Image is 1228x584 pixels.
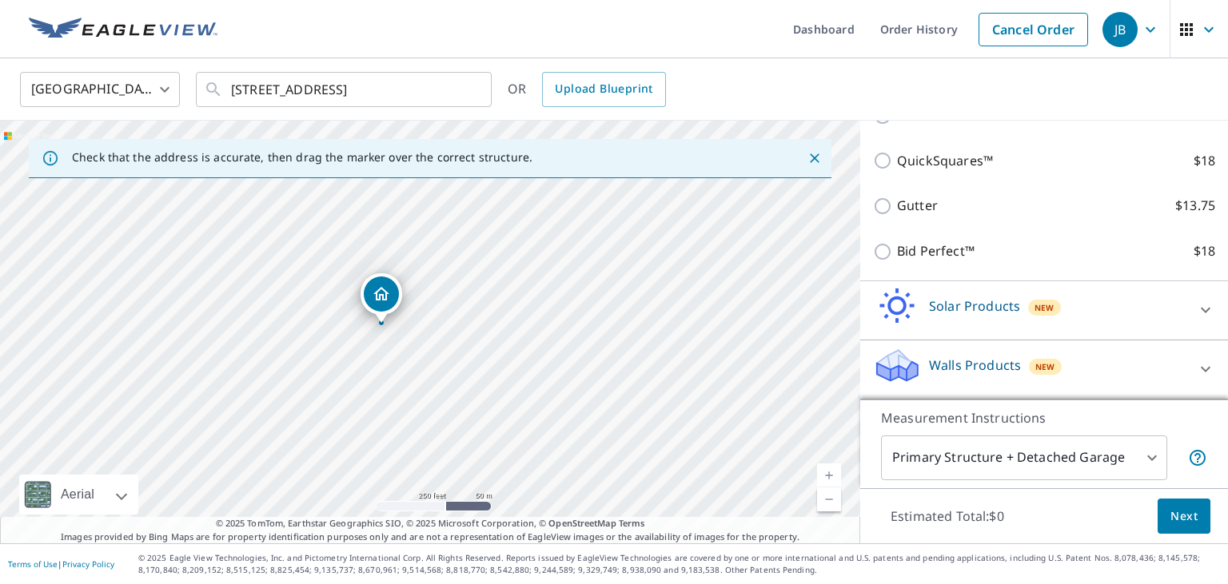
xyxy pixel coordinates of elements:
[8,558,58,570] a: Terms of Use
[216,517,645,530] span: © 2025 TomTom, Earthstar Geographics SIO, © 2025 Microsoft Corporation, ©
[29,18,217,42] img: EV Logo
[231,67,459,112] input: Search by address or latitude-longitude
[1035,301,1055,314] span: New
[548,517,616,529] a: OpenStreetMap
[1194,151,1215,171] p: $18
[873,288,1215,333] div: Solar ProductsNew
[804,148,825,169] button: Close
[361,273,402,323] div: Dropped pin, building 1, Residential property, 321N N Pearl St Tecumseh, MI 49286
[897,196,938,216] p: Gutter
[929,356,1021,375] p: Walls Products
[1102,12,1138,47] div: JB
[19,475,138,514] div: Aerial
[817,487,841,511] a: Current Level 17, Zoom Out
[881,408,1207,427] p: Measurement Instructions
[878,499,1017,534] p: Estimated Total: $0
[897,241,975,261] p: Bid Perfect™
[979,13,1088,46] a: Cancel Order
[873,347,1215,392] div: Walls ProductsNew
[20,67,180,112] div: [GEOGRAPHIC_DATA]
[555,79,652,99] span: Upload Blueprint
[8,559,114,569] p: |
[929,296,1020,316] p: Solar Products
[897,151,993,171] p: QuickSquares™
[881,435,1167,480] div: Primary Structure + Detached Garage
[542,72,665,107] a: Upload Blueprint
[72,150,532,165] p: Check that the address is accurate, then drag the marker over the correct structure.
[1194,241,1215,261] p: $18
[508,72,666,107] div: OR
[817,463,841,487] a: Current Level 17, Zoom In
[1170,507,1198,526] span: Next
[56,475,99,514] div: Aerial
[1188,448,1207,467] span: Your report will include the primary structure and a detached garage if one exists.
[62,558,114,570] a: Privacy Policy
[1175,196,1215,216] p: $13.75
[138,552,1220,576] p: © 2025 Eagle View Technologies, Inc. and Pictometry International Corp. All Rights Reserved. Repo...
[1035,360,1055,373] span: New
[619,517,645,529] a: Terms
[1158,499,1210,534] button: Next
